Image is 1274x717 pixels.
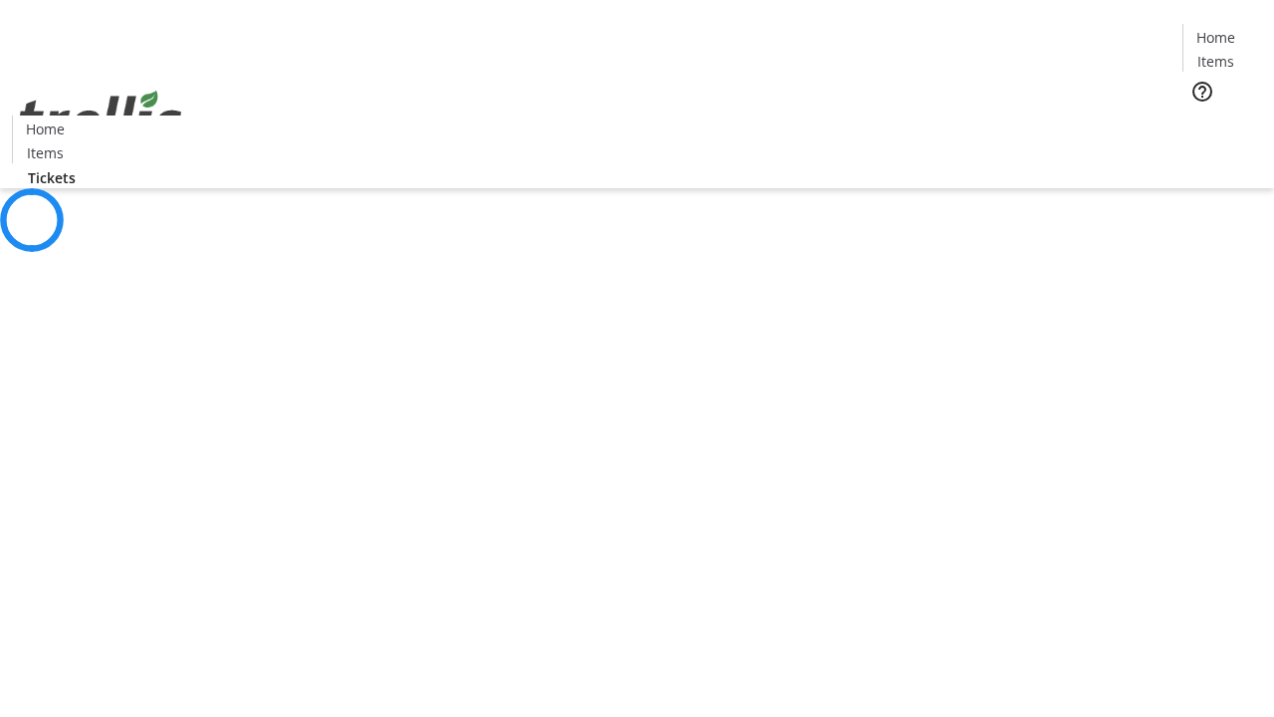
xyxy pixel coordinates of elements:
span: Home [1196,27,1235,48]
a: Home [1183,27,1247,48]
a: Tickets [1182,116,1262,136]
span: Tickets [28,167,76,188]
a: Items [13,142,77,163]
a: Home [13,119,77,139]
span: Home [26,119,65,139]
span: Items [1197,51,1234,72]
img: Orient E2E Organization XcBwJAKo9D's Logo [12,69,189,168]
button: Help [1182,72,1222,112]
a: Tickets [12,167,92,188]
a: Items [1183,51,1247,72]
span: Tickets [1198,116,1246,136]
span: Items [27,142,64,163]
